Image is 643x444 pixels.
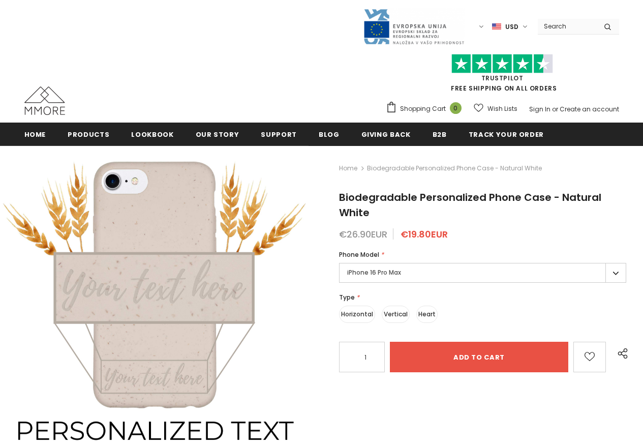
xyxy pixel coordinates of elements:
a: Sign In [529,105,550,113]
a: Products [68,123,109,145]
span: Biodegradable Personalized Phone Case - Natural White [339,190,601,220]
a: B2B [433,123,447,145]
a: Create an account [560,105,619,113]
span: Biodegradable Personalized Phone Case - Natural White [367,162,542,174]
span: Giving back [361,130,411,139]
span: Type [339,293,355,302]
label: iPhone 16 Pro Max [339,263,626,283]
a: Blog [319,123,340,145]
span: Our Story [196,130,239,139]
img: USD [492,22,501,31]
a: Home [339,162,357,174]
span: Phone Model [339,250,379,259]
a: Giving back [361,123,411,145]
span: USD [505,22,518,32]
span: support [261,130,297,139]
span: FREE SHIPPING ON ALL ORDERS [386,58,619,93]
span: B2B [433,130,447,139]
a: Wish Lists [474,100,517,117]
label: Vertical [382,306,410,323]
label: Horizontal [339,306,375,323]
span: Home [24,130,46,139]
span: 0 [450,102,462,114]
a: Javni Razpis [363,22,465,31]
span: or [552,105,558,113]
a: Our Story [196,123,239,145]
span: Products [68,130,109,139]
a: Shopping Cart 0 [386,101,467,116]
img: Javni Razpis [363,8,465,45]
input: Search Site [538,19,596,34]
a: Home [24,123,46,145]
img: MMORE Cases [24,86,65,115]
span: Shopping Cart [400,104,446,114]
span: Blog [319,130,340,139]
input: Add to cart [390,342,568,372]
a: support [261,123,297,145]
a: Trustpilot [481,74,524,82]
label: Heart [416,306,438,323]
a: Track your order [469,123,544,145]
span: Wish Lists [487,104,517,114]
span: €19.80EUR [401,228,448,241]
span: €26.90EUR [339,228,387,241]
img: Trust Pilot Stars [451,54,553,74]
span: Track your order [469,130,544,139]
a: Lookbook [131,123,173,145]
span: Lookbook [131,130,173,139]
